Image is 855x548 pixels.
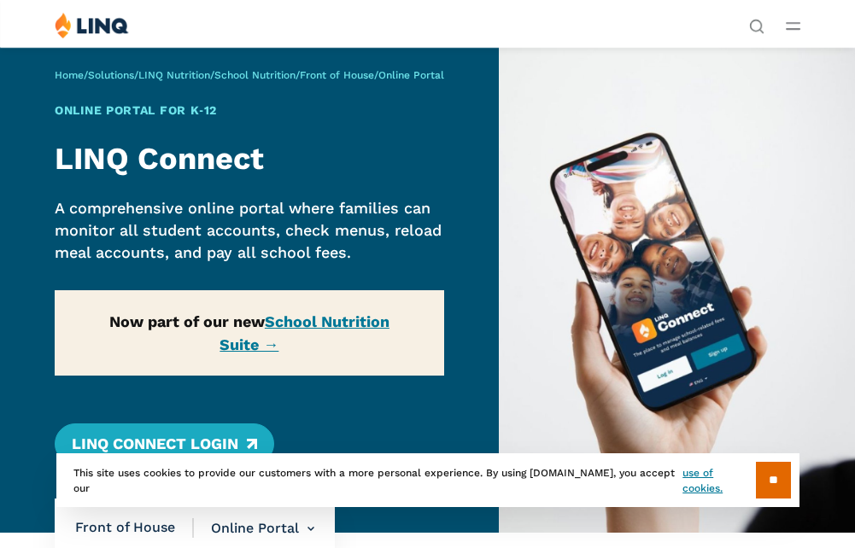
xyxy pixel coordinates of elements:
[682,465,755,496] a: use of cookies.
[55,69,84,81] a: Home
[56,453,799,507] div: This site uses cookies to provide our customers with a more personal experience. By using [DOMAIN...
[55,423,274,464] a: LINQ Connect Login
[749,12,764,32] nav: Utility Navigation
[300,69,374,81] a: Front of House
[55,140,264,177] strong: LINQ Connect
[749,17,764,32] button: Open Search Bar
[55,69,444,81] span: / / / / /
[109,312,389,353] strong: Now part of our new
[55,12,129,38] img: LINQ | K‑12 Software
[214,69,296,81] a: School Nutrition
[378,69,444,81] span: Online Portal
[55,102,444,120] h1: Online Portal for K‑12
[55,197,444,263] p: A comprehensive online portal where families can monitor all student accounts, check menus, reloa...
[138,69,210,81] a: LINQ Nutrition
[220,312,389,353] a: School Nutrition Suite →
[88,69,134,81] a: Solutions
[786,16,800,35] button: Open Main Menu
